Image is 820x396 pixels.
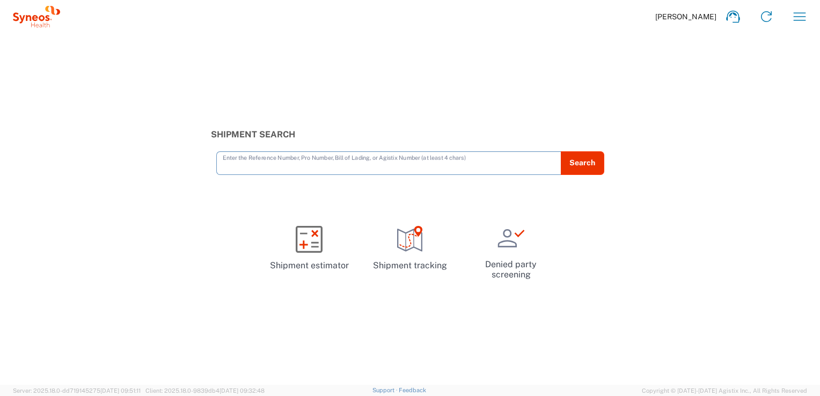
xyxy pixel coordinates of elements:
span: Copyright © [DATE]-[DATE] Agistix Inc., All Rights Reserved [642,386,807,395]
span: [DATE] 09:51:11 [100,387,141,394]
button: Search [561,151,604,175]
a: Feedback [399,387,426,393]
span: [PERSON_NAME] [655,12,716,21]
a: Denied party screening [465,216,557,289]
a: Shipment tracking [364,216,456,281]
h3: Shipment Search [211,129,610,140]
a: Shipment estimator [263,216,355,281]
span: Server: 2025.18.0-dd719145275 [13,387,141,394]
span: Client: 2025.18.0-9839db4 [145,387,265,394]
span: [DATE] 09:32:48 [219,387,265,394]
a: Support [372,387,399,393]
